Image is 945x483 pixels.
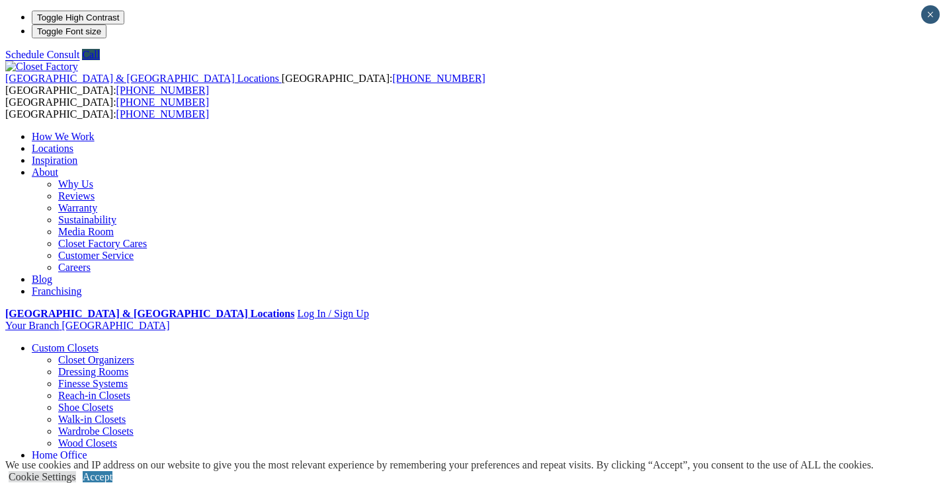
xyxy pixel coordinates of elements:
span: [GEOGRAPHIC_DATA]: [GEOGRAPHIC_DATA]: [5,96,209,120]
a: Accept [83,471,112,482]
a: Sustainability [58,214,116,225]
span: Toggle High Contrast [37,13,119,22]
a: Closet Factory Cares [58,238,147,249]
a: Cookie Settings [9,471,76,482]
a: Customer Service [58,250,134,261]
a: Careers [58,262,91,273]
div: We use cookies and IP address on our website to give you the most relevant experience by remember... [5,459,874,471]
a: [GEOGRAPHIC_DATA] & [GEOGRAPHIC_DATA] Locations [5,73,282,84]
a: [PHONE_NUMBER] [116,108,209,120]
a: Shoe Closets [58,402,113,413]
a: About [32,167,58,178]
a: Walk-in Closets [58,414,126,425]
span: Your Branch [5,320,59,331]
a: Dressing Rooms [58,366,128,377]
a: Custom Closets [32,342,99,353]
button: Toggle Font size [32,24,106,38]
a: Locations [32,143,73,154]
button: Close [921,5,940,24]
a: Why Us [58,178,93,190]
span: [GEOGRAPHIC_DATA] [62,320,169,331]
a: Home Office [32,449,87,461]
span: Toggle Font size [37,26,101,36]
span: [GEOGRAPHIC_DATA]: [GEOGRAPHIC_DATA]: [5,73,485,96]
a: Wood Closets [58,437,117,449]
a: Blog [32,274,52,285]
a: Franchising [32,285,82,297]
a: Media Room [58,226,114,237]
img: Closet Factory [5,61,78,73]
a: Closet Organizers [58,354,134,365]
a: [PHONE_NUMBER] [392,73,485,84]
a: Wardrobe Closets [58,426,134,437]
a: Finesse Systems [58,378,128,389]
a: Reviews [58,190,95,202]
a: Your Branch [GEOGRAPHIC_DATA] [5,320,170,331]
a: How We Work [32,131,95,142]
button: Toggle High Contrast [32,11,124,24]
a: [PHONE_NUMBER] [116,96,209,108]
a: [PHONE_NUMBER] [116,85,209,96]
a: Inspiration [32,155,77,166]
a: Log In / Sign Up [297,308,368,319]
a: Call [82,49,100,60]
a: Reach-in Closets [58,390,130,401]
span: [GEOGRAPHIC_DATA] & [GEOGRAPHIC_DATA] Locations [5,73,279,84]
a: Schedule Consult [5,49,79,60]
a: Warranty [58,202,97,213]
a: [GEOGRAPHIC_DATA] & [GEOGRAPHIC_DATA] Locations [5,308,294,319]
